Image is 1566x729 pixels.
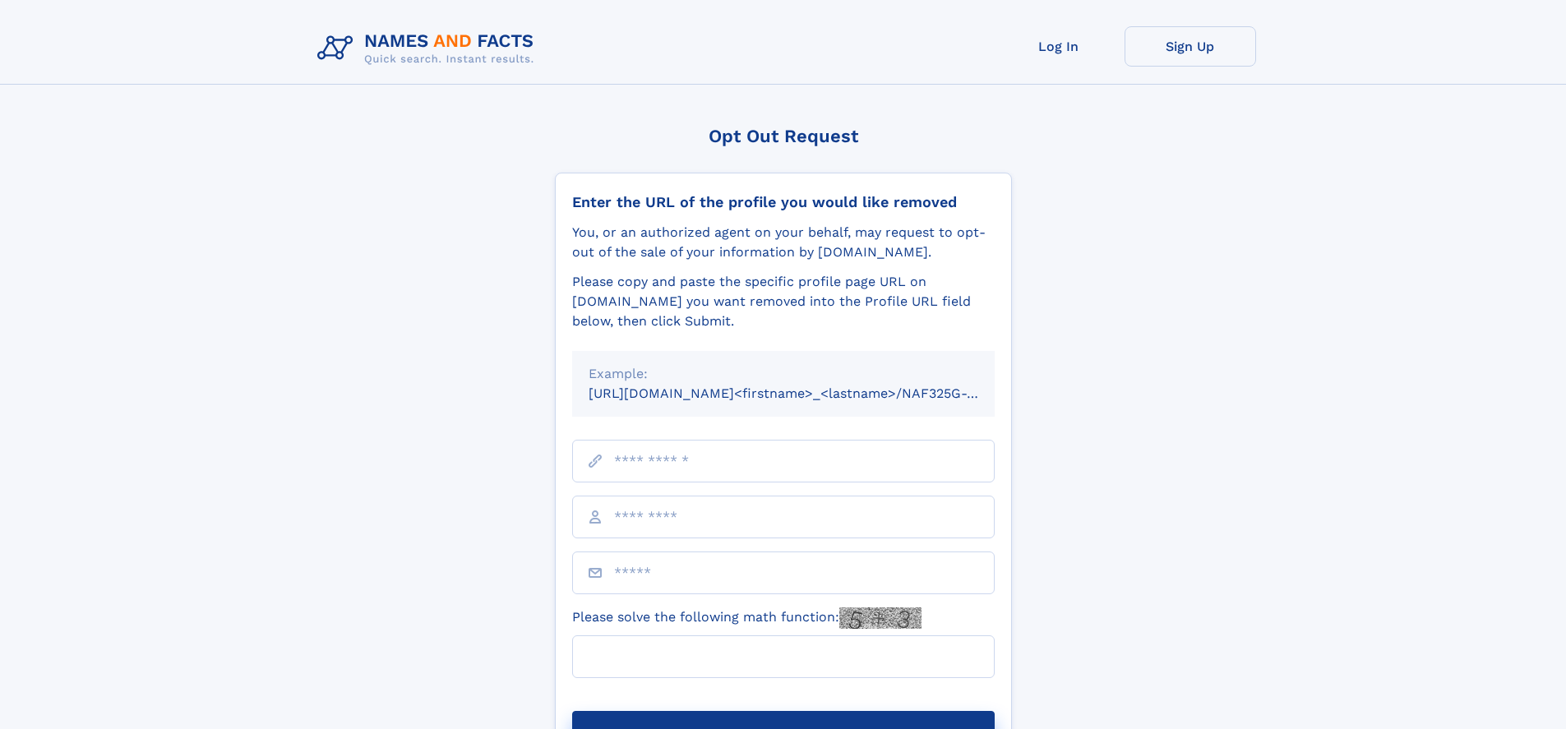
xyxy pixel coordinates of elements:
[572,272,995,331] div: Please copy and paste the specific profile page URL on [DOMAIN_NAME] you want removed into the Pr...
[993,26,1125,67] a: Log In
[589,385,1026,401] small: [URL][DOMAIN_NAME]<firstname>_<lastname>/NAF325G-xxxxxxxx
[572,193,995,211] div: Enter the URL of the profile you would like removed
[572,607,922,629] label: Please solve the following math function:
[572,223,995,262] div: You, or an authorized agent on your behalf, may request to opt-out of the sale of your informatio...
[589,364,978,384] div: Example:
[1125,26,1256,67] a: Sign Up
[311,26,547,71] img: Logo Names and Facts
[555,126,1012,146] div: Opt Out Request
